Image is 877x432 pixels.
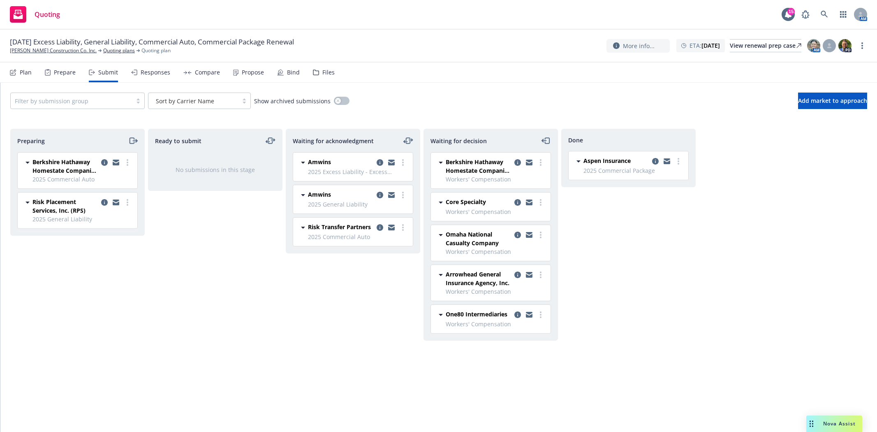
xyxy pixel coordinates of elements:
[513,197,523,207] a: copy logging email
[254,97,331,105] span: Show archived submissions
[583,166,683,175] span: 2025 Commercial Package
[857,41,867,51] a: more
[446,270,511,287] span: Arrowhead General Insurance Agency, Inc.
[98,69,118,76] div: Submit
[7,3,63,26] a: Quoting
[446,287,546,296] span: Workers' Compensation
[54,69,76,76] div: Prepare
[524,158,534,167] a: copy logging email
[446,230,511,247] span: Omaha National Casualty Company
[730,39,801,52] a: View renewal prep case
[162,165,269,174] div: No submissions in this stage
[524,310,534,320] a: copy logging email
[583,156,631,165] span: Aspen Insurance
[123,197,132,207] a: more
[398,158,408,167] a: more
[513,230,523,240] a: copy logging email
[623,42,655,50] span: More info...
[308,200,408,209] span: 2025 General Liability
[17,137,45,145] span: Preparing
[690,41,720,50] span: ETA :
[541,136,551,146] a: moveLeft
[816,6,833,23] a: Search
[20,69,32,76] div: Plan
[446,175,546,183] span: Workers' Compensation
[398,190,408,200] a: more
[123,158,132,167] a: more
[838,39,852,52] img: photo
[141,69,170,76] div: Responses
[242,69,264,76] div: Propose
[308,232,408,241] span: 2025 Commercial Auto
[446,207,546,216] span: Workers' Compensation
[153,97,234,105] span: Sort by Carrier Name
[701,42,720,49] strong: [DATE]
[606,39,670,53] button: More info...
[32,197,98,215] span: Risk Placement Services, Inc. (RPS)
[446,310,507,318] span: One80 Intermediaries
[35,11,60,18] span: Quoting
[823,420,856,427] span: Nova Assist
[375,158,385,167] a: copy logging email
[308,190,331,199] span: Amwins
[375,190,385,200] a: copy logging email
[375,223,385,232] a: copy logging email
[835,6,852,23] a: Switch app
[308,158,331,166] span: Amwins
[650,156,660,166] a: copy logging email
[403,136,413,146] a: moveLeftRight
[798,97,867,105] span: Add market to approach
[100,197,109,207] a: copy logging email
[806,416,817,432] div: Drag to move
[536,270,546,280] a: more
[524,270,534,280] a: copy logging email
[807,39,820,52] img: photo
[308,223,371,231] span: Risk Transfer Partners
[111,158,121,167] a: copy logging email
[308,167,408,176] span: 2025 Excess Liability - Excess Liability - $3M
[446,320,546,328] span: Workers' Compensation
[673,156,683,166] a: more
[32,158,98,175] span: Berkshire Hathaway Homestate Companies (BHHC)
[156,97,214,105] span: Sort by Carrier Name
[32,215,132,223] span: 2025 General Liability
[195,69,220,76] div: Compare
[386,190,396,200] a: copy logging email
[322,69,335,76] div: Files
[513,158,523,167] a: copy logging email
[513,270,523,280] a: copy logging email
[100,158,109,167] a: copy logging email
[386,223,396,232] a: copy logging email
[806,416,862,432] button: Nova Assist
[662,156,672,166] a: copy logging email
[536,158,546,167] a: more
[430,137,487,145] span: Waiting for decision
[568,136,583,144] span: Done
[10,47,97,54] a: [PERSON_NAME] Construction Co. Inc.
[536,197,546,207] a: more
[141,47,171,54] span: Quoting plan
[128,136,138,146] a: moveRight
[111,197,121,207] a: copy logging email
[787,8,795,15] div: 15
[797,6,814,23] a: Report a Bug
[446,158,511,175] span: Berkshire Hathaway Homestate Companies (BHHC)
[524,197,534,207] a: copy logging email
[398,223,408,232] a: more
[287,69,300,76] div: Bind
[266,136,275,146] a: moveLeftRight
[10,37,294,47] span: [DATE] Excess Liability, General Liability, Commercial Auto, Commercial Package Renewal
[386,158,396,167] a: copy logging email
[524,230,534,240] a: copy logging email
[536,310,546,320] a: more
[798,93,867,109] button: Add market to approach
[536,230,546,240] a: more
[103,47,135,54] a: Quoting plans
[155,137,201,145] span: Ready to submit
[293,137,374,145] span: Waiting for acknowledgment
[32,175,132,183] span: 2025 Commercial Auto
[513,310,523,320] a: copy logging email
[446,197,486,206] span: Core Specialty
[446,247,546,256] span: Workers' Compensation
